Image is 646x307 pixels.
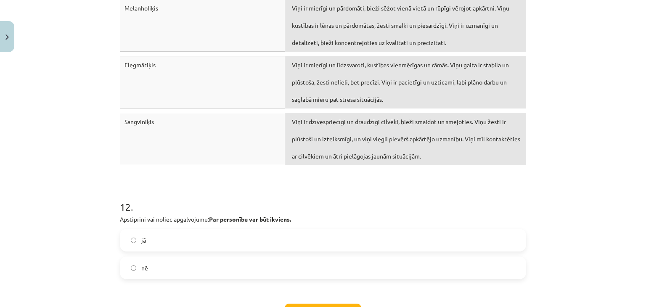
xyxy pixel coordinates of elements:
[292,61,509,103] span: Viņi ir mierīgi un līdzsvaroti, kustības vienmērīgas un rāmās. Viņu gaita ir stabila un plūstoša,...
[209,215,291,223] strong: Par personību var būt ikviens.
[5,34,9,40] img: icon-close-lesson-0947bae3869378f0d4975bcd49f059093ad1ed9edebbc8119c70593378902aed.svg
[131,265,136,271] input: nē
[292,4,509,46] span: Viņi ir mierīgi un pārdomāti, bieži sēžot vienā vietā un rūpīgi vērojot apkārtni. Viņu kustības i...
[124,61,156,69] span: Flegmātiķis
[120,215,526,224] p: Apstiprini vai noliec apgalvojumu:
[131,238,136,243] input: jā
[124,4,158,12] span: Melanholiķis
[141,264,148,273] span: nē
[292,118,520,160] span: Viņi ir dzīvespriecīgi un draudzīgi cilvēki, bieži smaidot un smejoties. Viņu žesti ir plūstoši u...
[124,118,154,125] span: Sangviniķis
[120,186,526,212] h1: 12 .
[141,236,146,245] span: jā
